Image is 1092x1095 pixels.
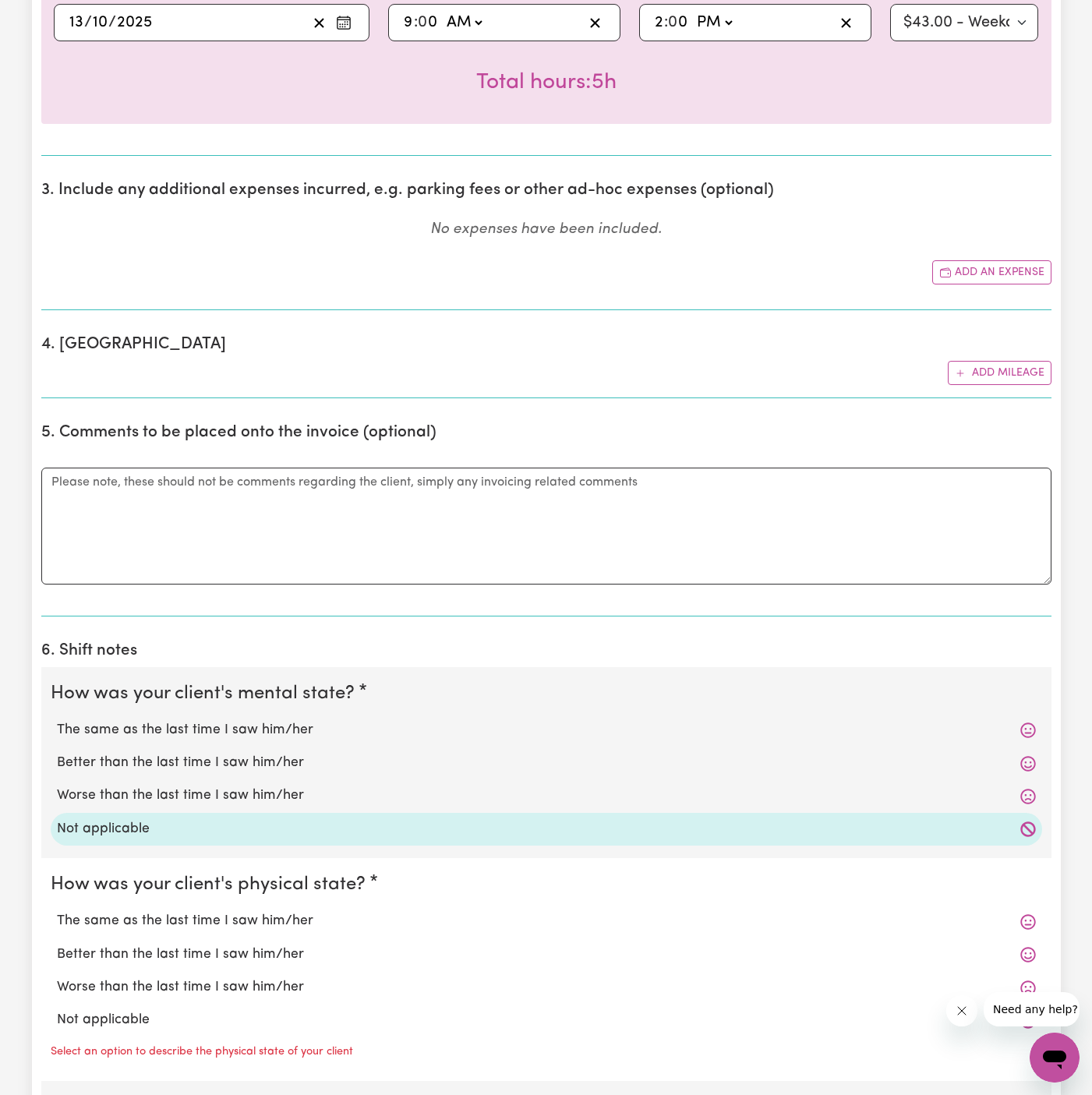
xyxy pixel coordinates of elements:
[57,945,1036,965] label: Better than the last time I saw him/her
[669,11,689,34] input: --
[116,11,153,34] input: ----
[476,72,617,94] span: Total hours worked: 5 hours
[948,361,1051,385] button: Add mileage
[57,753,1036,773] label: Better than the last time I saw him/her
[41,335,1051,355] h2: 4. [GEOGRAPHIC_DATA]
[84,14,92,31] span: /
[946,995,977,1026] iframe: Close message
[668,15,677,30] span: 0
[57,786,1036,806] label: Worse than the last time I saw him/her
[57,1010,1036,1030] label: Not applicable
[57,911,1036,931] label: The same as the last time I saw him/her
[307,11,331,34] button: Clear date
[92,11,108,34] input: --
[984,992,1080,1026] iframe: Message from company
[41,423,1051,443] h2: 5. Comments to be placed onto the invoice (optional)
[430,222,662,237] em: No expenses have been included.
[51,871,372,899] legend: How was your client's physical state?
[414,14,418,31] span: :
[331,11,356,34] button: Enter the date of care work
[51,1044,353,1061] p: Select an option to describe the physical state of your client
[57,819,1036,839] label: Not applicable
[654,11,664,34] input: --
[418,15,427,30] span: 0
[403,11,414,34] input: --
[51,680,361,708] legend: How was your client's mental state?
[41,181,1051,200] h2: 3. Include any additional expenses incurred, e.g. parking fees or other ad-hoc expenses (optional)
[1030,1033,1080,1083] iframe: Button to launch messaging window
[932,260,1051,284] button: Add another expense
[57,977,1036,998] label: Worse than the last time I saw him/her
[41,641,1051,661] h2: 6. Shift notes
[57,720,1036,740] label: The same as the last time I saw him/her
[419,11,439,34] input: --
[664,14,668,31] span: :
[108,14,116,31] span: /
[69,11,84,34] input: --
